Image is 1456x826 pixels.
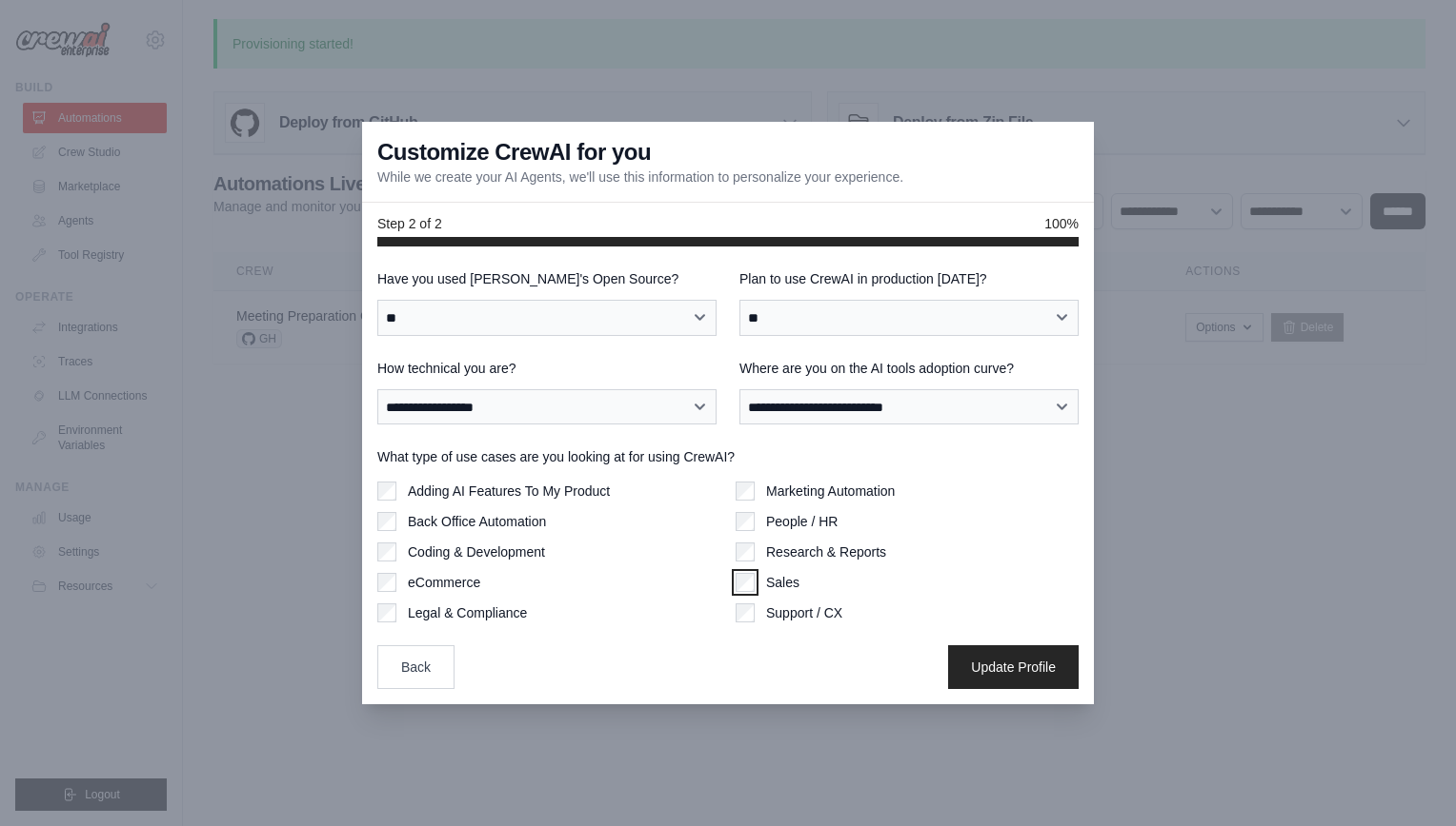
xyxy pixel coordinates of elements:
button: Update Profile [948,645,1079,689]
label: eCommerce [408,573,480,592]
label: Adding AI Features To My Product [408,482,610,501]
span: 100% [1044,214,1079,233]
label: People / HR [766,512,838,531]
label: Research & Reports [766,542,886,561]
label: Coding & Development [408,542,545,561]
label: Plan to use CrewAI in production [DATE]? [739,269,1079,288]
p: While we create your AI Agents, we'll use this information to personalize your experience. [377,167,903,187]
label: What type of use cases are you looking at for using CrewAI? [377,447,1079,466]
label: Support / CX [766,603,842,622]
label: Marketing Automation [766,482,895,501]
label: Sales [766,573,799,592]
label: Back Office Automation [408,512,546,531]
h3: Customize CrewAI for you [377,137,651,167]
label: Where are you on the AI tools adoption curve? [739,359,1079,378]
button: Back [377,645,455,689]
label: How technical you are? [377,359,717,378]
label: Have you used [PERSON_NAME]'s Open Source? [377,269,717,288]
label: Legal & Compliance [408,603,527,622]
span: Step 2 of 2 [377,214,442,233]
